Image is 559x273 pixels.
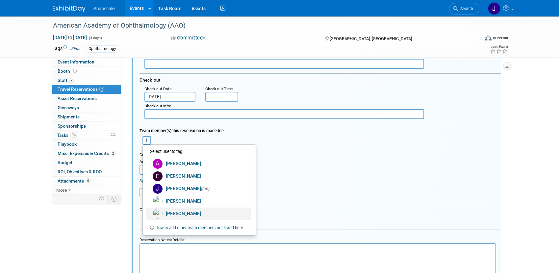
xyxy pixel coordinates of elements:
[86,178,90,183] span: 6
[52,177,121,186] a: Attachments6
[140,207,188,214] div: Other/Misc. Attachments:
[58,59,94,64] span: Event Information
[144,104,171,108] small: :
[58,169,102,174] span: ROI, Objectives & ROO
[140,179,183,183] a: Specify Payment Details
[140,152,501,158] div: Cost:
[58,114,80,119] span: Shipments
[153,159,163,169] img: A.jpg
[72,68,78,73] span: Booth not reserved yet
[58,178,90,184] span: Attachments
[87,45,118,52] div: Ophthalmology
[153,171,163,181] img: E.jpg
[58,87,104,92] span: Travel Reservations
[52,186,121,195] a: more
[58,151,115,156] span: Misc. Expenses & Credits
[52,149,121,158] a: Misc. Expenses & Credits2
[111,151,115,156] span: 2
[57,133,77,138] span: Tasks
[490,45,508,48] div: Event Rating
[52,158,121,167] a: Budget
[52,76,121,85] a: Staff2
[52,131,121,140] a: Tasks0%
[58,68,78,74] span: Booth
[69,78,74,83] span: 2
[146,146,251,158] li: Select user to tag:
[330,36,412,41] span: [GEOGRAPHIC_DATA], [GEOGRAPHIC_DATA]
[58,160,72,165] span: Budget
[107,195,121,203] td: Toggle Event Tabs
[58,105,79,110] span: Giveaways
[205,87,233,91] span: Check-out Time
[485,35,492,40] img: Format-Inperson.png
[96,195,108,203] td: Personalize Event Tab Strip
[140,159,187,165] div: Amount
[146,183,251,195] a: [PERSON_NAME](me)
[58,141,77,147] span: Playbook
[449,3,479,14] a: Search
[67,35,73,40] span: to
[52,140,121,149] a: Playbook
[56,187,67,193] span: more
[205,87,234,91] small: :
[140,244,495,273] iframe: Rich Text Area
[140,77,161,83] span: Check-out
[52,103,121,112] a: Giveaways
[58,96,97,101] span: Asset Reservations
[441,34,508,44] div: Event Format
[51,20,470,32] div: American Academy of Ophthalmology (AAO)
[146,158,251,170] a: [PERSON_NAME]
[153,184,163,194] img: J.jpg
[53,35,87,40] span: [DATE] [DATE]
[458,6,473,11] span: Search
[53,6,86,12] img: ExhibitDay
[93,6,115,11] span: Snapscale
[58,123,86,129] span: Sponsorships
[488,2,500,15] img: Jennifer Benedict
[52,112,121,121] a: Shipments
[146,195,251,208] a: [PERSON_NAME]
[52,167,121,176] a: ROI, Objectives & ROO
[144,54,167,58] span: Check-in Info
[70,46,81,51] a: Edit
[493,36,508,40] div: In-Person
[52,122,121,131] a: Sponsorships
[146,208,251,220] a: [PERSON_NAME]
[99,87,104,92] span: 2
[146,170,251,183] a: [PERSON_NAME]
[144,104,170,108] span: Check-out Info
[58,78,74,83] span: Staff
[140,235,496,243] div: Reservation Notes/Details:
[144,87,172,91] small: :
[155,224,243,232] a: How to add other team members not listed here
[144,87,171,91] span: Check-out Date
[52,67,121,76] a: Booth
[53,45,81,53] td: Tags
[169,35,208,41] button: Committed
[52,58,121,66] a: Event Information
[140,125,501,135] div: Team member(s) this reservation is made for:
[201,186,210,191] span: (me)
[144,54,168,58] small: :
[52,85,121,94] a: Travel Reservations2
[88,36,102,40] span: (4 days)
[52,94,121,103] a: Asset Reservations
[70,133,77,137] span: 0%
